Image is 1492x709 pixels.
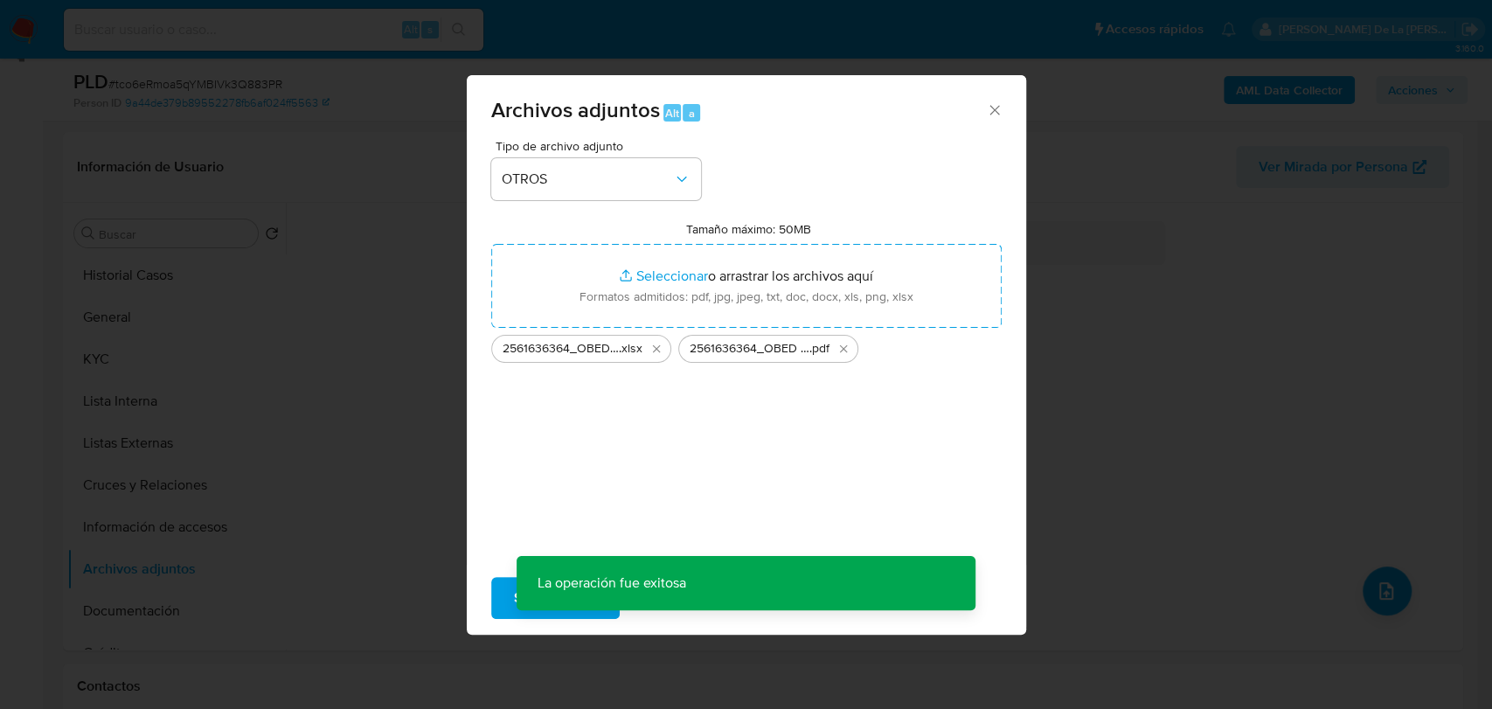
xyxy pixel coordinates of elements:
span: .xlsx [619,340,642,358]
span: a [689,105,695,122]
span: .pdf [809,340,829,358]
span: Tipo de archivo adjunto [496,140,705,152]
ul: Archivos seleccionados [491,328,1002,363]
span: Cancelar [649,579,706,617]
label: Tamaño máximo: 50MB [686,221,811,237]
span: OTROS [502,170,673,188]
span: 2561636364_OBED [PERSON_NAME] PEREZ_SEP2025 [690,340,809,358]
button: Eliminar 2561636364_OBED RODRIGUEZ PEREZ_SEP2025.pdf [833,338,854,359]
p: La operación fue exitosa [517,556,707,610]
button: Cerrar [986,101,1002,117]
button: OTROS [491,158,701,200]
button: Subir archivo [491,577,620,619]
span: Archivos adjuntos [491,94,660,125]
span: Subir archivo [514,579,597,617]
span: 2561636364_OBED [PERSON_NAME] PEREZ_SEP2025_AT [503,340,619,358]
button: Eliminar 2561636364_OBED RODRIGUEZ PEREZ_SEP2025_AT.xlsx [646,338,667,359]
span: Alt [665,105,679,122]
